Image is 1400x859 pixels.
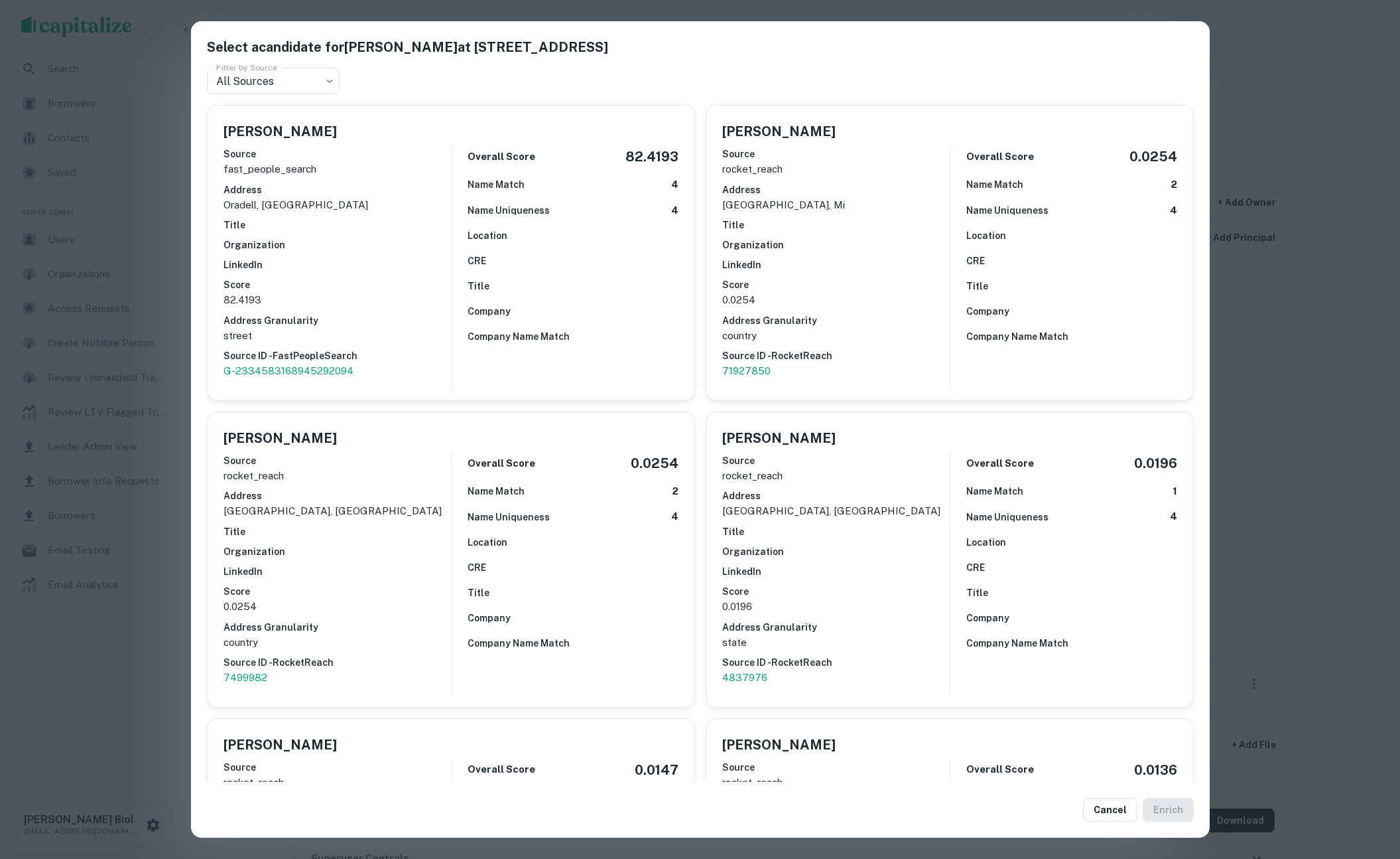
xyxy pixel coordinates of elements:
h6: 2 [1171,177,1177,193]
h6: Company Name Match [966,636,1068,651]
h5: Select a candidate for [PERSON_NAME] at [STREET_ADDRESS] [207,37,1194,57]
iframe: Chat Widget [1334,753,1400,817]
h6: Address Granularity [223,620,451,635]
h6: Location [468,228,507,243]
div: All Sources [207,68,340,94]
h6: CRE [966,560,985,575]
p: street [223,328,451,344]
h6: Address Granularity [722,620,950,635]
h5: [PERSON_NAME] [722,121,836,141]
button: Cancel [1083,798,1137,822]
h6: Overall Score [966,456,1034,471]
h6: Name Uniqueness [966,203,1049,218]
p: 82.4193 [223,292,451,308]
p: 0.0254 [223,599,451,615]
p: 0.0196 [722,599,950,615]
h6: Company Name Match [468,329,570,344]
h6: Title [223,524,451,539]
h6: Address [223,489,451,503]
h5: 0.0254 [1129,147,1177,167]
h6: Overall Score [966,762,1034,777]
h6: Source ID - RocketReach [722,655,950,670]
p: rocket_reach [223,468,451,484]
h6: 4 [671,509,678,524]
h6: Source [223,147,451,161]
h6: 1 [1173,484,1177,499]
a: G-2334583168945292094 [223,363,451,379]
h6: Location [966,228,1006,243]
a: 7499982 [223,670,451,686]
h6: Title [722,524,950,539]
p: rocket_reach [722,161,950,177]
h6: Company Name Match [468,636,570,651]
p: country [223,635,451,651]
h6: Overall Score [468,762,535,777]
label: Filter by Source [216,62,277,73]
h6: Name Uniqueness [468,203,550,218]
h6: LinkedIn [722,258,950,272]
h5: [PERSON_NAME] [722,428,836,448]
h6: Score [722,584,950,599]
p: rocket_reach [722,468,950,484]
h6: Name Match [966,484,1023,499]
h6: LinkedIn [722,564,950,579]
h6: Company [966,611,1009,625]
h6: Title [966,586,988,600]
h6: Address Granularity [722,313,950,328]
h6: Source ID - RocketReach [722,349,950,363]
h6: Source [722,147,950,161]
p: [GEOGRAPHIC_DATA], [GEOGRAPHIC_DATA] [223,503,451,519]
h6: Address [722,183,950,197]
p: country [722,328,950,344]
h6: Address Granularity [223,313,451,328]
h5: [PERSON_NAME] [722,735,836,755]
h6: Company Name Match [966,329,1068,344]
h5: 0.0254 [631,453,678,473]
h6: Overall Score [468,149,535,165]
h5: [PERSON_NAME] [223,735,337,755]
h6: Location [468,535,507,550]
h6: Company [966,304,1009,319]
p: [GEOGRAPHIC_DATA], mi [722,197,950,213]
h6: Name Match [468,177,525,192]
h6: Overall Score [966,149,1034,165]
h6: CRE [468,560,486,575]
h6: Source [223,453,451,468]
h6: Overall Score [468,456,535,471]
h6: Location [966,535,1006,550]
h6: Name Match [966,177,1023,192]
h6: CRE [966,254,985,268]
h6: Title [468,586,489,600]
h6: Title [223,218,451,232]
h6: Name Uniqueness [966,510,1049,524]
p: state [722,635,950,651]
h6: Organization [722,544,950,559]
h6: 4 [671,203,678,218]
h6: 4 [1170,203,1177,218]
h6: LinkedIn [223,258,451,272]
p: rocket_reach [223,775,451,791]
h5: [PERSON_NAME] [223,121,337,141]
h6: Name Uniqueness [468,510,550,524]
h6: Source [722,453,950,468]
h6: Organization [223,238,451,252]
p: 71927850 [722,363,950,379]
p: rocket_reach [722,775,950,791]
h6: Address [722,489,950,503]
a: 4837976 [722,670,950,686]
h6: 2 [672,484,678,499]
h6: Name Match [468,484,525,499]
h6: Company [468,611,511,625]
h6: 4 [1170,509,1177,524]
h5: 0.0136 [1134,760,1177,780]
h6: Organization [722,238,950,252]
h6: Score [223,584,451,599]
h6: Source ID - RocketReach [223,655,451,670]
p: [GEOGRAPHIC_DATA], [GEOGRAPHIC_DATA] [722,503,950,519]
h6: Source [722,760,950,775]
h5: 0.0196 [1134,453,1177,473]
